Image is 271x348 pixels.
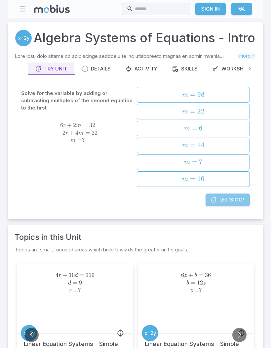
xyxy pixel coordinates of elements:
[192,124,197,132] span: =
[190,107,195,115] span: =
[77,137,82,144] span: =
[203,280,206,286] span: z
[79,272,84,279] span: =
[85,129,90,136] span: =
[125,65,157,72] div: Activity
[89,122,95,129] span: 32
[195,3,226,15] a: Sign In
[56,272,58,279] span: 4
[68,280,71,286] span: d
[65,130,68,136] span: r
[21,90,134,111] p: Solve for the variable by adding or subtracting multiples of the second equation to the first
[92,129,97,136] span: 22
[79,279,82,286] span: 9
[192,158,197,166] span: =
[76,123,81,128] span: m
[181,272,184,279] span: 6
[186,280,189,286] span: b
[35,65,67,72] div: Try Unit
[199,124,203,132] span: 6
[219,196,244,203] span: Let's Go!
[197,107,205,115] span: 22
[197,279,203,286] span: 12
[190,141,195,149] span: =
[184,125,190,132] span: m
[194,287,199,294] span: =
[21,325,37,341] a: Algebra
[70,138,76,143] span: m
[67,122,72,129] span: +
[75,273,78,278] span: d
[197,141,205,149] span: 14
[205,272,211,279] span: 36
[199,287,202,294] span: ?
[190,175,195,183] span: =
[182,142,188,149] span: m
[182,176,188,183] span: m
[69,288,72,293] span: r
[73,287,78,294] span: =
[199,158,203,166] span: 7
[82,65,111,72] div: Details
[199,272,203,279] span: =
[182,109,188,115] span: m
[60,122,63,129] span: 6
[197,175,205,183] span: 10
[24,328,39,342] button: Go to previous slide
[73,279,77,286] span: =
[78,287,81,294] span: ?
[190,90,195,99] span: =
[78,130,84,136] span: m
[172,65,198,72] div: Skills
[197,90,205,99] span: 98
[63,272,67,279] span: +
[63,123,66,128] span: r
[69,272,75,279] span: 10
[73,122,76,129] span: 2
[142,325,158,341] a: Algebra
[188,272,193,279] span: +
[190,288,193,293] span: z
[15,231,81,243] a: Topics in this Unit
[184,159,190,166] span: m
[69,129,74,136] span: +
[194,273,197,278] span: b
[62,129,65,136] span: 2
[206,194,250,206] a: Let's Go!
[184,273,187,278] span: z
[82,137,85,144] span: ?
[58,273,61,278] span: r
[212,65,256,72] div: Worksheets
[58,129,62,136] span: −
[34,29,255,47] h1: Algebra Systems of Equations - Intro
[75,129,78,136] span: 4
[15,53,237,60] p: Lore ipsu dolo sitame co adipiscinge seddoeiu te inc utlaboreetd magnaa en adminimvenia quisnos e...
[86,272,95,279] span: 110
[15,246,256,253] p: Topics are small, focused areas which build towards the greater unit's goals.
[191,279,195,286] span: =
[182,92,188,98] span: m
[15,29,32,47] a: Algebra
[232,328,247,342] button: Go to next slide
[83,122,88,129] span: =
